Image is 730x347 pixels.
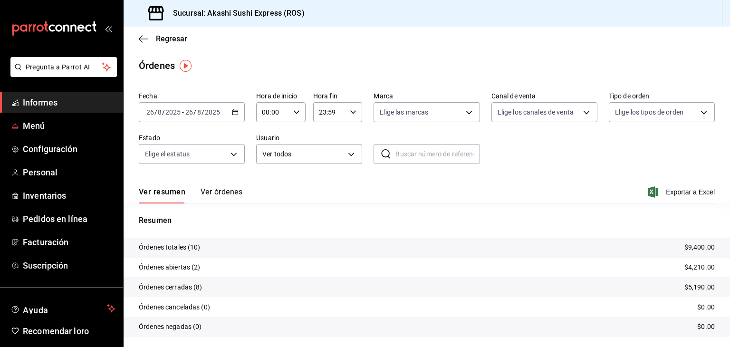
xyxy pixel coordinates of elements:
[145,150,190,158] font: Elige el estatus
[684,283,715,291] font: $5,190.00
[491,92,536,100] font: Canal de venta
[157,108,162,116] input: --
[139,187,242,203] div: pestañas de navegación
[202,108,204,116] font: /
[139,303,210,311] font: Órdenes canceladas (0)
[201,187,242,196] font: Ver órdenes
[105,25,112,32] button: abrir_cajón_menú
[162,108,165,116] font: /
[684,243,715,251] font: $9,400.00
[380,108,428,116] font: Elige las marcas
[23,167,58,177] font: Personal
[615,108,683,116] font: Elige los tipos de orden
[173,9,305,18] font: Sucursal: Akashi Sushi Express (ROS)
[23,260,68,270] font: Suscripción
[313,92,337,100] font: Hora fin
[185,108,193,116] input: --
[204,108,221,116] input: ----
[609,92,650,100] font: Tipo de orden
[139,243,201,251] font: Órdenes totales (10)
[256,92,297,100] font: Hora de inicio
[139,92,157,100] font: Fecha
[395,145,480,164] input: Buscar número de referencia
[139,134,160,142] font: Estado
[139,60,175,71] font: Órdenes
[139,323,202,330] font: Órdenes negadas (0)
[23,237,68,247] font: Facturación
[256,134,279,142] font: Usuario
[7,69,117,79] a: Pregunta a Parrot AI
[139,34,187,43] button: Regresar
[146,108,154,116] input: --
[139,283,202,291] font: Órdenes cerradas (8)
[23,144,77,154] font: Configuración
[26,63,90,71] font: Pregunta a Parrot AI
[139,216,172,225] font: Resumen
[650,186,715,198] button: Exportar a Excel
[154,108,157,116] font: /
[374,92,393,100] font: Marca
[697,323,715,330] font: $0.00
[156,34,187,43] font: Regresar
[23,214,87,224] font: Pedidos en línea
[193,108,196,116] font: /
[23,305,48,315] font: Ayuda
[684,263,715,271] font: $4,210.00
[23,191,66,201] font: Inventarios
[498,108,574,116] font: Elige los canales de venta
[180,60,192,72] img: Marcador de información sobre herramientas
[23,121,45,131] font: Menú
[197,108,202,116] input: --
[182,108,184,116] font: -
[23,97,58,107] font: Informes
[10,57,117,77] button: Pregunta a Parrot AI
[262,150,291,158] font: Ver todos
[165,108,181,116] input: ----
[139,263,201,271] font: Órdenes abiertas (2)
[697,303,715,311] font: $0.00
[139,187,185,196] font: Ver resumen
[666,188,715,196] font: Exportar a Excel
[23,326,89,336] font: Recomendar loro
